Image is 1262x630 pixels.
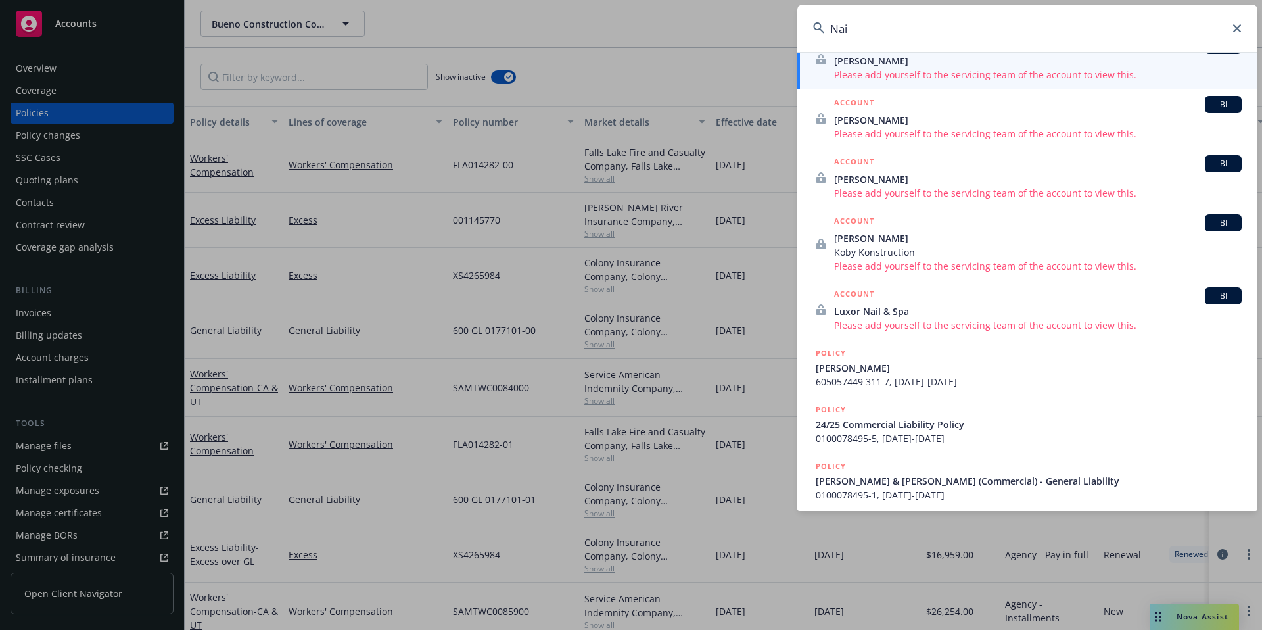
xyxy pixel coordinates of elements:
[797,5,1257,52] input: Search...
[816,347,846,360] h5: POLICY
[816,375,1242,389] span: 605057449 311 7, [DATE]-[DATE]
[834,214,874,230] h5: ACCOUNT
[834,304,1242,318] span: Luxor Nail & Spa
[834,231,1242,245] span: [PERSON_NAME]
[816,403,846,416] h5: POLICY
[834,186,1242,200] span: Please add yourself to the servicing team of the account to view this.
[797,207,1257,280] a: ACCOUNTBI[PERSON_NAME]Koby KonstructionPlease add yourself to the servicing team of the account t...
[1210,290,1236,302] span: BI
[834,113,1242,127] span: [PERSON_NAME]
[834,172,1242,186] span: [PERSON_NAME]
[797,339,1257,396] a: POLICY[PERSON_NAME]605057449 311 7, [DATE]-[DATE]
[834,287,874,303] h5: ACCOUNT
[834,54,1242,68] span: [PERSON_NAME]
[834,245,1242,259] span: Koby Konstruction
[834,127,1242,141] span: Please add yourself to the servicing team of the account to view this.
[834,96,874,112] h5: ACCOUNT
[797,452,1257,509] a: POLICY[PERSON_NAME] & [PERSON_NAME] (Commercial) - General Liability0100078495-1, [DATE]-[DATE]
[834,259,1242,273] span: Please add yourself to the servicing team of the account to view this.
[797,280,1257,339] a: ACCOUNTBILuxor Nail & SpaPlease add yourself to the servicing team of the account to view this.
[816,431,1242,445] span: 0100078495-5, [DATE]-[DATE]
[816,474,1242,488] span: [PERSON_NAME] & [PERSON_NAME] (Commercial) - General Liability
[834,155,874,171] h5: ACCOUNT
[797,30,1257,89] a: ACCOUNT[PERSON_NAME]Please add yourself to the servicing team of the account to view this.
[797,396,1257,452] a: POLICY24/25 Commercial Liability Policy0100078495-5, [DATE]-[DATE]
[816,460,846,473] h5: POLICY
[816,361,1242,375] span: [PERSON_NAME]
[797,148,1257,207] a: ACCOUNTBI[PERSON_NAME]Please add yourself to the servicing team of the account to view this.
[816,418,1242,431] span: 24/25 Commercial Liability Policy
[1210,99,1236,110] span: BI
[1210,217,1236,229] span: BI
[816,488,1242,502] span: 0100078495-1, [DATE]-[DATE]
[834,68,1242,82] span: Please add yourself to the servicing team of the account to view this.
[834,318,1242,332] span: Please add yourself to the servicing team of the account to view this.
[1210,158,1236,170] span: BI
[797,89,1257,148] a: ACCOUNTBI[PERSON_NAME]Please add yourself to the servicing team of the account to view this.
